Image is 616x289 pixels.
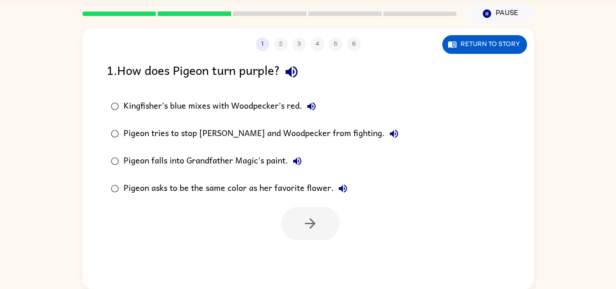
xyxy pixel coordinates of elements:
div: Pigeon falls into Grandfather Magic's paint. [124,152,306,170]
div: Pigeon tries to stop [PERSON_NAME] and Woodpecker from fighting. [124,125,403,143]
button: Pigeon asks to be the same color as her favorite flower. [334,179,352,198]
button: Kingfisher’s blue mixes with Woodpecker’s red. [302,97,321,116]
button: Pigeon tries to stop [PERSON_NAME] and Woodpecker from fighting. [385,125,403,143]
button: Pause [468,3,534,24]
button: Pigeon falls into Grandfather Magic's paint. [288,152,306,170]
div: Kingfisher’s blue mixes with Woodpecker’s red. [124,97,321,116]
button: Return to story [442,35,527,54]
button: 1 [256,37,269,51]
div: 1 . How does Pigeon turn purple? [107,60,510,84]
div: Pigeon asks to be the same color as her favorite flower. [124,179,352,198]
